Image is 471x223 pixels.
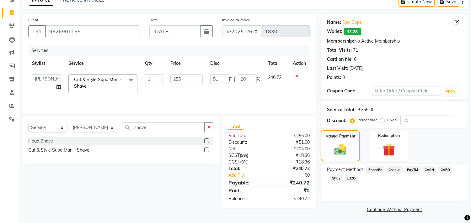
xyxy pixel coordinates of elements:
[241,153,247,158] span: 9%
[45,25,140,37] input: Search by Name/Mobile/Email/Code
[224,132,269,139] div: Sub Total:
[65,56,141,70] th: Service
[74,77,121,89] span: Cut & Style Supa Man - Shave
[269,187,315,194] div: ₹0
[366,166,384,174] span: PhonePe
[224,165,269,172] div: Total:
[327,65,348,72] div: Last Visit:
[442,86,460,96] button: Apply
[405,166,420,174] span: PayTM
[327,56,353,63] div: Card on file:
[327,88,372,94] div: Coupon Code
[167,56,206,70] th: Price
[269,152,315,159] div: ₹18.36
[269,159,315,165] div: ₹18.36
[28,17,38,23] label: Client
[277,172,315,179] div: ₹0
[269,179,315,186] div: ₹240.72
[269,146,315,152] div: ₹204.00
[269,132,315,139] div: ₹255.00
[224,152,269,159] div: ( )
[264,56,289,70] th: Total
[29,45,314,56] div: Services
[224,195,269,202] div: Balance :
[229,76,232,83] span: F
[269,195,315,202] div: ₹240.72
[327,117,346,124] div: Discount:
[438,166,452,174] span: CARD
[224,159,269,165] div: ( )
[372,86,439,96] input: Enter Offer / Coupon Code
[387,166,403,174] span: Cheque
[257,76,260,83] span: %
[222,17,249,23] label: Invoice Number
[28,147,89,153] div: Cut & Style Supa Man - Shave
[269,165,315,172] div: ₹240.72
[28,56,65,70] th: Stylist
[228,153,240,158] span: SGST
[269,139,315,146] div: ₹51.00
[241,159,247,164] span: 9%
[122,122,205,132] input: Search or Scan
[228,123,243,130] span: Total
[289,56,310,70] th: Action
[224,172,277,179] a: Add Tip
[325,133,356,139] label: Manual Payment
[349,65,363,72] div: [DATE]
[342,19,362,26] a: Dev Cops
[327,19,341,26] div: Name:
[224,139,269,146] div: Discount:
[423,166,436,174] span: CASH
[224,187,269,194] div: Paid:
[327,28,342,35] div: Wallet:
[345,175,358,182] span: LUZO
[327,38,462,44] div: No Active Membership
[149,17,158,23] label: Date
[234,76,235,83] span: |
[268,75,281,80] span: 240.72
[353,47,358,54] div: 71
[358,106,374,113] div: ₹255.00
[224,146,269,152] div: Net:
[342,74,345,81] div: 0
[206,56,264,70] th: Disc
[379,142,399,158] img: _gift.svg
[327,47,352,54] div: Total Visits:
[28,25,46,37] button: +91
[28,138,53,144] div: Head Shave
[329,175,342,182] span: GPay
[327,74,341,81] div: Points:
[224,179,269,186] div: Payable:
[327,166,364,173] span: Payment Methods
[228,159,240,165] span: CGST
[354,56,356,63] div: 0
[387,117,397,123] label: Fixed
[327,38,354,44] div: Membership:
[87,83,89,89] a: x
[327,106,356,113] div: Service Total:
[344,28,361,35] span: ₹3.28
[357,117,377,123] label: Percentage
[322,206,467,213] a: Continue Without Payment
[331,143,350,156] img: _cash.svg
[378,133,400,138] label: Redemption
[141,56,167,70] th: Qty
